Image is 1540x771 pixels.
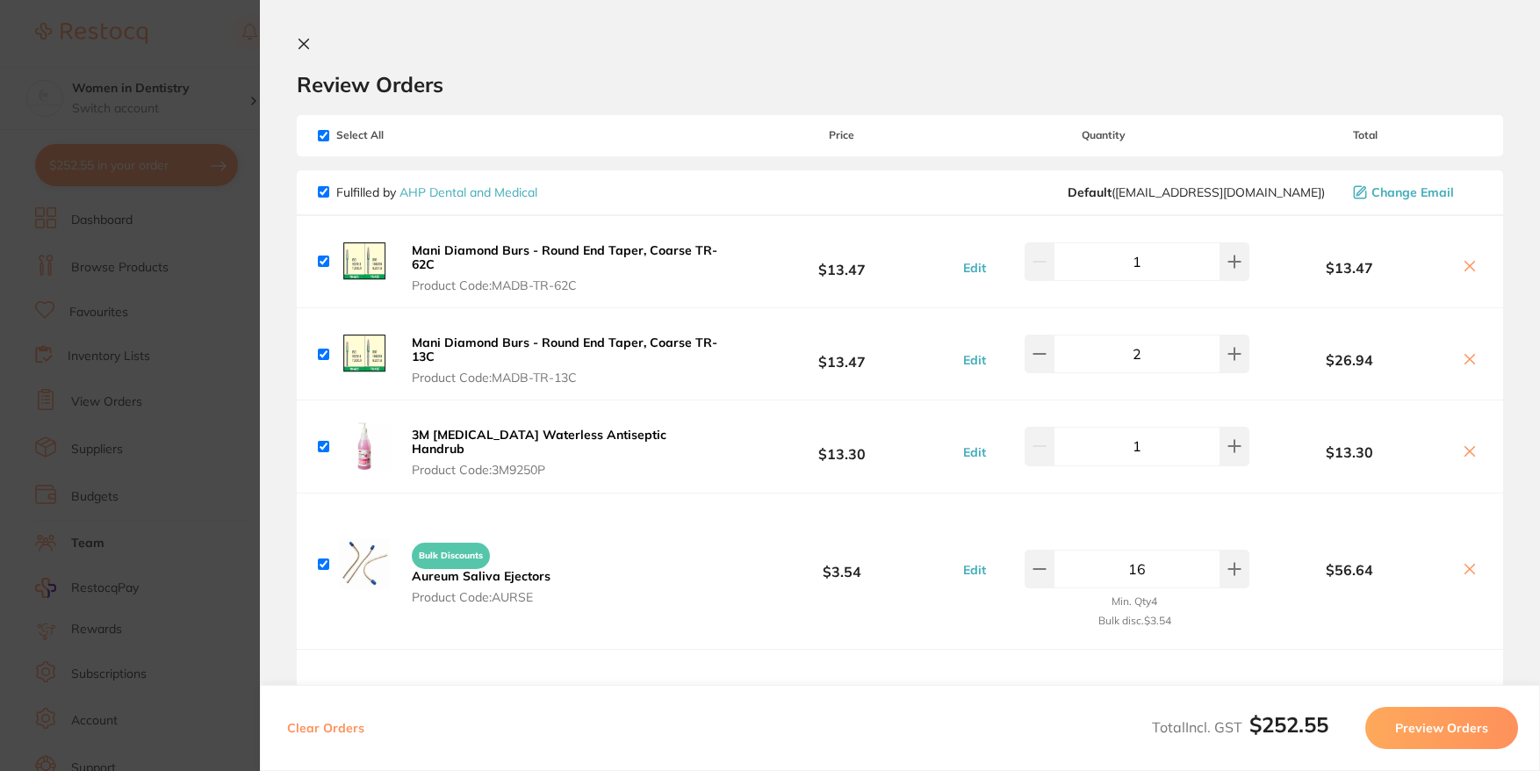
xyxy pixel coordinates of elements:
[725,548,958,580] b: $3.54
[318,129,493,141] span: Select All
[336,536,392,592] img: aHNxcWg0Zg
[1365,707,1518,749] button: Preview Orders
[407,427,725,478] button: 3M [MEDICAL_DATA] Waterless Antiseptic Handrub Product Code:3M9250P
[1249,352,1450,368] b: $26.94
[407,335,725,385] button: Mani Diamond Burs - Round End Taper, Coarse TR-13C Product Code:MADB-TR-13C
[336,185,537,199] p: Fulfilled by
[336,234,392,290] img: N2w5Ym0xbA
[958,129,1249,141] span: Quantity
[958,352,991,368] button: Edit
[1152,718,1328,736] span: Total Incl. GST
[336,418,392,474] img: dThtZzZubw
[725,430,958,463] b: $13.30
[412,427,666,457] b: 3M [MEDICAL_DATA] Waterless Antiseptic Handrub
[1098,615,1171,627] small: Bulk disc. $3.54
[412,335,717,364] b: Mani Diamond Burs - Round End Taper, Coarse TR-13C
[412,463,720,477] span: Product Code: 3M9250P
[412,242,717,272] b: Mani Diamond Burs - Round End Taper, Coarse TR-62C
[412,568,551,584] b: Aureum Saliva Ejectors
[958,444,991,460] button: Edit
[1249,562,1450,578] b: $56.64
[412,371,720,385] span: Product Code: MADB-TR-13C
[282,707,370,749] button: Clear Orders
[1249,444,1450,460] b: $13.30
[407,242,725,293] button: Mani Diamond Burs - Round End Taper, Coarse TR-62C Product Code:MADB-TR-62C
[336,326,392,382] img: NWZzYTRsaA
[958,562,991,578] button: Edit
[958,260,991,276] button: Edit
[725,245,958,277] b: $13.47
[297,71,1503,97] h2: Review Orders
[407,535,556,605] button: Bulk Discounts Aureum Saliva Ejectors Product Code:AURSE
[725,129,958,141] span: Price
[412,590,551,604] span: Product Code: AURSE
[412,278,720,292] span: Product Code: MADB-TR-62C
[1348,184,1482,200] button: Change Email
[399,184,537,200] a: AHP Dental and Medical
[1249,260,1450,276] b: $13.47
[1371,185,1454,199] span: Change Email
[1249,711,1328,738] b: $252.55
[1068,185,1325,199] span: orders@ahpdentalmedical.com.au
[1249,129,1482,141] span: Total
[1112,595,1157,608] small: Min. Qty 4
[725,338,958,371] b: $13.47
[1068,184,1112,200] b: Default
[412,543,490,569] span: Bulk Discounts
